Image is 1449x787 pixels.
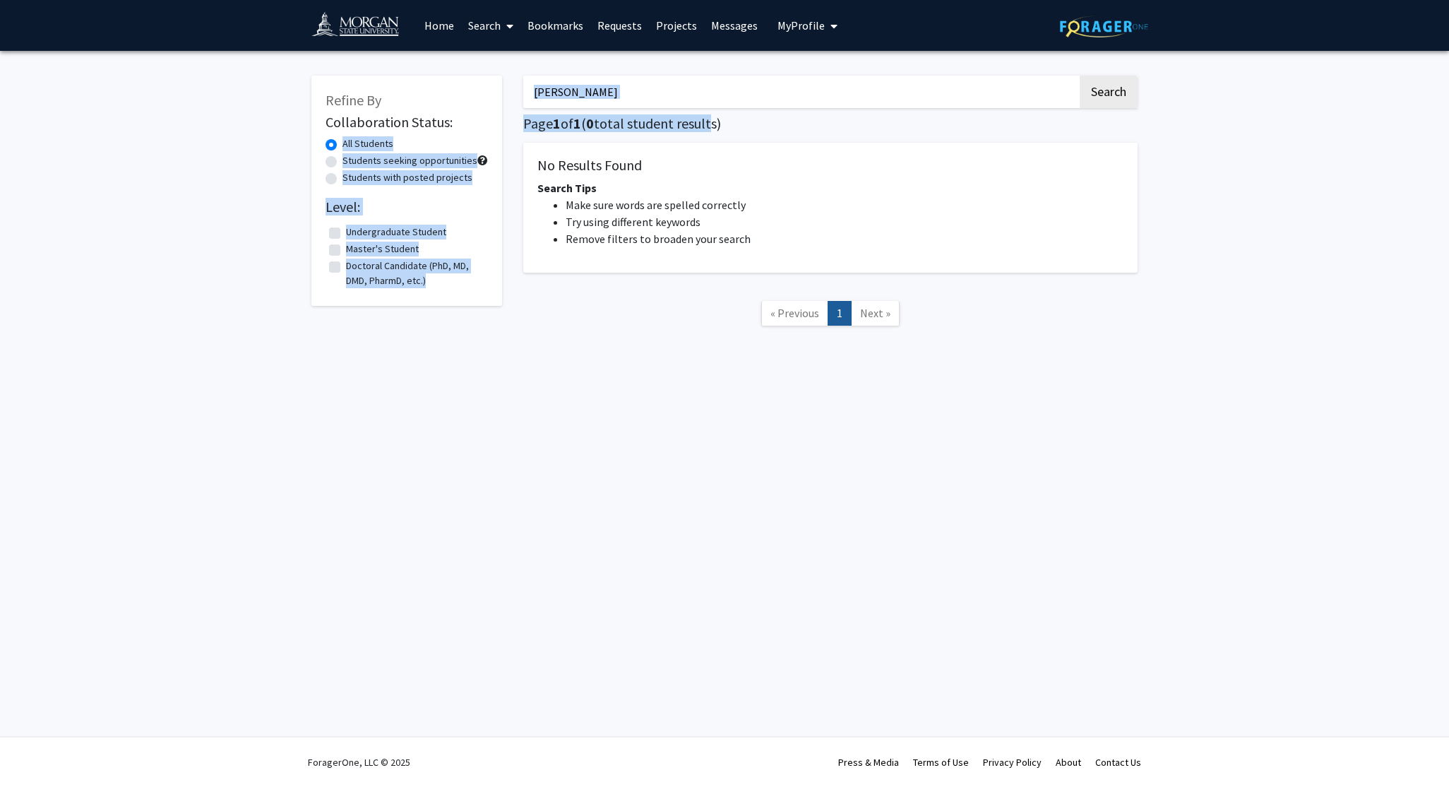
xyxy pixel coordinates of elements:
[566,230,1123,247] li: Remove filters to broaden your search
[1080,76,1138,108] button: Search
[326,114,488,131] h2: Collaboration Status:
[461,1,520,50] a: Search
[860,306,890,320] span: Next »
[520,1,590,50] a: Bookmarks
[913,756,969,769] a: Terms of Use
[326,91,381,109] span: Refine By
[346,242,419,256] label: Master's Student
[308,738,410,787] div: ForagerOne, LLC © 2025
[537,157,1123,174] h5: No Results Found
[586,114,594,132] span: 0
[346,259,484,288] label: Doctoral Candidate (PhD, MD, DMD, PharmD, etc.)
[523,115,1138,132] h1: Page of ( total student results)
[11,723,60,776] iframe: Chat
[1095,756,1141,769] a: Contact Us
[537,181,597,195] span: Search Tips
[342,153,477,168] label: Students seeking opportunities
[704,1,765,50] a: Messages
[553,114,561,132] span: 1
[649,1,704,50] a: Projects
[761,301,828,326] a: Previous Page
[851,301,900,326] a: Next Page
[777,18,825,32] span: My Profile
[983,756,1042,769] a: Privacy Policy
[342,170,472,185] label: Students with posted projects
[1060,16,1148,37] img: ForagerOne Logo
[566,196,1123,213] li: Make sure words are spelled correctly
[342,136,393,151] label: All Students
[573,114,581,132] span: 1
[523,287,1138,344] nav: Page navigation
[1056,756,1081,769] a: About
[326,199,488,215] h2: Level:
[838,756,899,769] a: Press & Media
[417,1,461,50] a: Home
[770,306,819,320] span: « Previous
[590,1,649,50] a: Requests
[523,76,1078,108] input: Search Keywords
[566,213,1123,230] li: Try using different keywords
[828,301,852,326] a: 1
[311,11,412,43] img: Morgan State University Logo
[346,225,446,239] label: Undergraduate Student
